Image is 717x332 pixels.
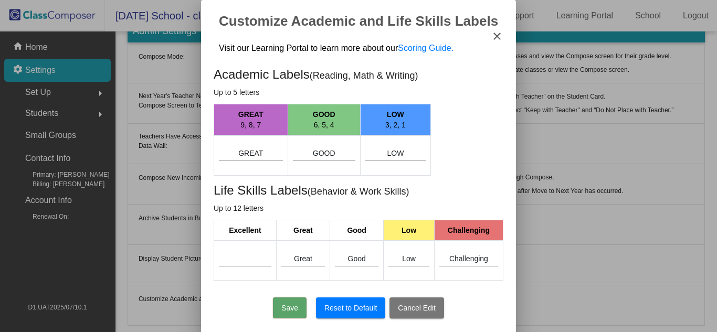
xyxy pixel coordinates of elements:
span: 9, 8, 7 [240,121,261,129]
span: 3, 2, 1 [385,121,406,129]
span: (Reading, Math & Writing) [310,70,418,81]
button: Cancel Edit [389,297,444,318]
th: Good [330,220,384,241]
a: Scoring Guide. [398,44,454,52]
button: Save [273,297,307,318]
span: (Behavior & Work Skills) [308,186,409,197]
h2: Customize Academic and Life Skills Labels [214,13,503,29]
span: 6, 5, 4 [314,121,334,129]
th: Low [384,220,435,241]
p: Up to 12 letters [214,203,503,213]
th: Challenging [434,220,503,241]
th: Excellent [214,220,277,241]
mat-icon: close [491,30,503,42]
th: GREAT [214,104,288,136]
p: Visit our Learning Portal to learn more about our [219,43,454,53]
h5: Academic Labels [214,69,503,81]
p: Up to 5 letters [214,87,503,98]
th: Great [276,220,330,241]
button: Reset to Default [316,297,385,318]
th: LOW [360,104,430,136]
th: GOOD [288,104,360,136]
h5: Life Skills Labels [214,185,503,197]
